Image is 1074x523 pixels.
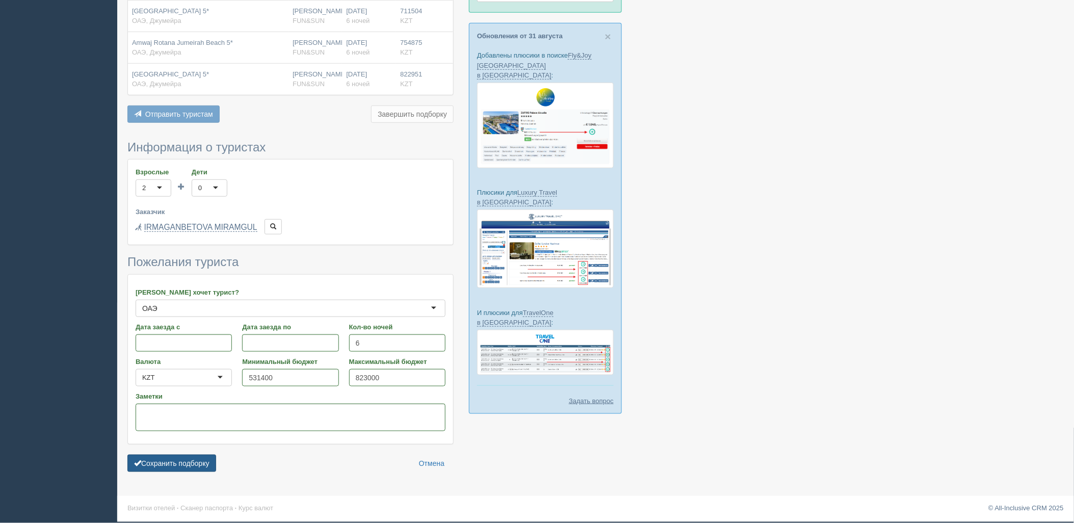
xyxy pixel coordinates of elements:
span: × [605,31,611,42]
label: Дата заезда с [136,322,232,332]
span: 711504 [400,7,422,15]
span: 754875 [400,39,422,46]
span: KZT [400,80,413,88]
p: Плюсики для : [477,188,614,207]
label: Дети [192,167,227,177]
a: Luxury Travel в [GEOGRAPHIC_DATA] [477,189,557,206]
button: Отправить туристам [127,106,220,123]
label: Дата заезда по [242,322,338,332]
a: Обновления от 31 августа [477,32,563,40]
span: 822951 [400,70,422,78]
span: · [177,505,179,512]
div: KZT [142,373,155,383]
label: Валюта [136,357,232,367]
span: · [235,505,237,512]
div: [PERSON_NAME] [293,70,338,89]
label: Заметки [136,391,446,401]
span: ОАЭ, Джумейра [132,48,181,56]
input: 7-10 или 7,10,14 [349,334,446,352]
label: Кол-во ночей [349,322,446,332]
a: © All-Inclusive CRM 2025 [988,505,1064,512]
div: 2 [142,183,146,193]
div: [DATE] [346,38,392,57]
div: [PERSON_NAME] [293,7,338,25]
span: KZT [400,48,413,56]
a: Отмена [412,455,451,472]
span: Пожелания туриста [127,255,239,269]
span: FUN&SUN [293,80,325,88]
a: Сканер паспорта [180,505,233,512]
div: [DATE] [346,70,392,89]
span: 6 ночей [346,48,370,56]
a: IRMAGANBETOVA MIRAMGUL [144,223,257,232]
div: ОАЭ [142,303,158,313]
img: luxury-travel-%D0%BF%D0%BE%D0%B4%D0%B1%D0%BE%D1%80%D0%BA%D0%B0-%D1%81%D1%80%D0%BC-%D0%B4%D0%BB%D1... [477,210,614,288]
span: FUN&SUN [293,17,325,24]
a: Задать вопрос [569,396,614,406]
span: KZT [400,17,413,24]
p: Добавлены плюсики в поиске : [477,50,614,80]
label: [PERSON_NAME] хочет турист? [136,287,446,297]
img: travel-one-%D0%BF%D1%96%D0%B4%D0%B1%D1%96%D1%80%D0%BA%D0%B0-%D1%81%D1%80%D0%BC-%D0%B4%D0%BB%D1%8F... [477,330,614,375]
a: Визитки отелей [127,505,175,512]
button: Close [605,31,611,42]
span: [GEOGRAPHIC_DATA] 5* [132,7,209,15]
h3: Информация о туристах [127,141,454,154]
a: Fly&Joy [GEOGRAPHIC_DATA] в [GEOGRAPHIC_DATA] [477,51,592,79]
div: [DATE] [346,7,392,25]
label: Минимальный бюджет [242,357,338,367]
a: Курс валют [239,505,273,512]
label: Заказчик [136,207,446,217]
label: Взрослые [136,167,171,177]
div: 0 [198,183,202,193]
label: Максимальный бюджет [349,357,446,367]
span: 6 ночей [346,17,370,24]
span: 6 ночей [346,80,370,88]
span: ОАЭ, Джумейра [132,80,181,88]
button: Сохранить подборку [127,455,216,472]
span: Amwaj Rotana Jumeirah Beach 5* [132,39,233,46]
span: Отправить туристам [145,110,213,118]
span: ОАЭ, Джумейра [132,17,181,24]
p: И плюсики для : [477,308,614,327]
span: FUN&SUN [293,48,325,56]
div: [PERSON_NAME] [293,38,338,57]
button: Завершить подборку [371,106,454,123]
img: fly-joy-de-proposal-crm-for-travel-agency.png [477,83,614,168]
span: [GEOGRAPHIC_DATA] 5* [132,70,209,78]
a: TravelOne в [GEOGRAPHIC_DATA] [477,309,554,327]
